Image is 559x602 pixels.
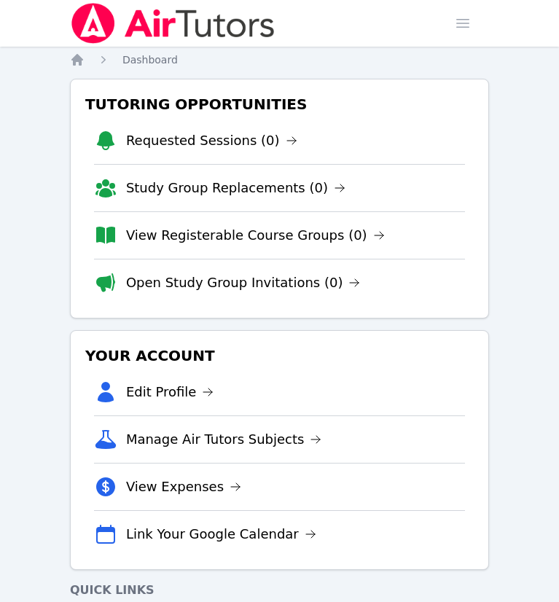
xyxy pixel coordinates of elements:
nav: Breadcrumb [70,52,489,67]
a: Manage Air Tutors Subjects [126,429,322,450]
a: Requested Sessions (0) [126,130,297,151]
span: Dashboard [122,54,178,66]
a: Edit Profile [126,382,214,402]
h3: Tutoring Opportunities [82,91,477,117]
a: View Expenses [126,477,241,497]
h3: Your Account [82,343,477,369]
a: Open Study Group Invitations (0) [126,273,361,293]
img: Air Tutors [70,3,276,44]
a: Dashboard [122,52,178,67]
a: View Registerable Course Groups (0) [126,225,385,246]
a: Link Your Google Calendar [126,524,316,544]
a: Study Group Replacements (0) [126,178,345,198]
h4: Quick Links [70,582,489,599]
